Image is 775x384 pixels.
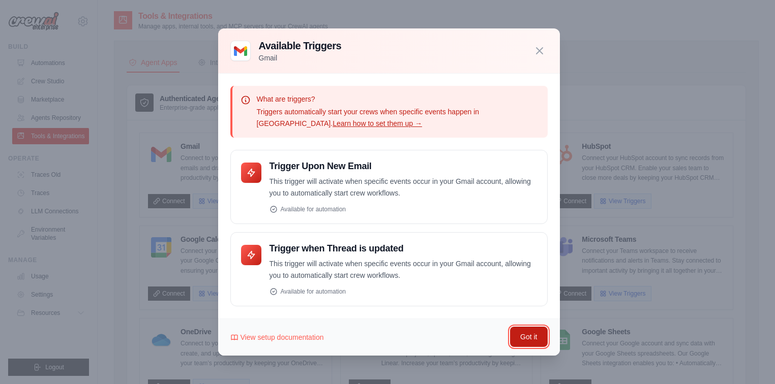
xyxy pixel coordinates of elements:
p: What are triggers? [257,94,540,104]
div: Available for automation [270,287,537,296]
a: Learn how to set them up → [333,119,422,127]
p: This trigger will activate when specific events occur in your Gmail account, allowing you to auto... [270,176,537,199]
h4: Trigger Upon New Email [270,161,537,172]
p: Gmail [259,53,342,63]
p: Triggers automatically start your crews when specific events happen in [GEOGRAPHIC_DATA]. [257,106,540,130]
span: View setup documentation [241,332,324,342]
img: Gmail [230,41,251,61]
p: This trigger will activate when specific events occur in your Gmail account, allowing you to auto... [270,258,537,281]
a: View setup documentation [230,332,324,342]
div: Available for automation [270,205,537,213]
h4: Trigger when Thread is updated [270,243,537,254]
h3: Available Triggers [259,39,342,53]
button: Got it [510,327,547,347]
